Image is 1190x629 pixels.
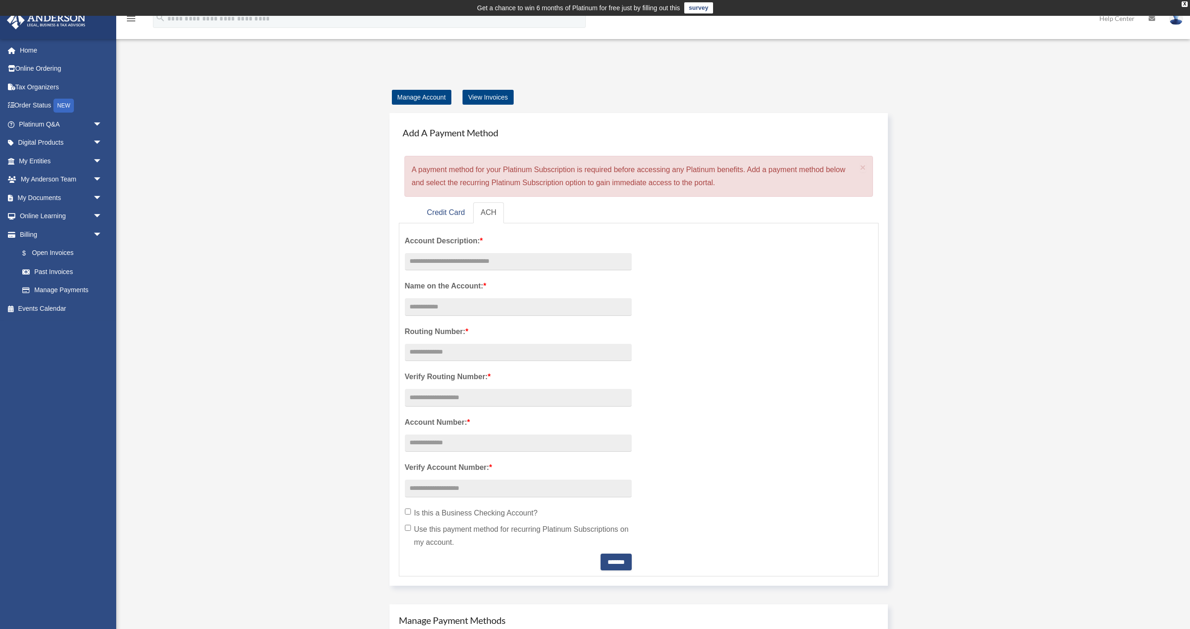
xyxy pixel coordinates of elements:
[405,507,632,520] label: Is this a Business Checking Account?
[7,115,116,134] a: Platinum Q&Aarrow_drop_down
[405,234,632,248] label: Account Description:
[477,2,680,13] div: Get a chance to win 6 months of Platinum for free just by filling out this
[7,299,116,318] a: Events Calendar
[1182,1,1188,7] div: close
[155,13,165,23] i: search
[399,614,879,627] h4: Manage Payment Methods
[7,207,116,226] a: Online Learningarrow_drop_down
[4,11,88,29] img: Anderson Advisors Platinum Portal
[405,325,632,338] label: Routing Number:
[7,134,116,152] a: Digital Productsarrow_drop_down
[93,115,112,134] span: arrow_drop_down
[405,370,632,383] label: Verify Routing Number:
[7,170,116,189] a: My Anderson Teamarrow_drop_down
[860,162,866,173] span: ×
[126,16,137,24] a: menu
[27,248,32,259] span: $
[93,188,112,207] span: arrow_drop_down
[13,281,112,300] a: Manage Payments
[93,225,112,244] span: arrow_drop_down
[405,280,632,293] label: Name on the Account:
[53,99,74,113] div: NEW
[93,170,112,189] span: arrow_drop_down
[405,525,411,531] input: Use this payment method for recurring Platinum Subscriptions on my account.
[7,188,116,207] a: My Documentsarrow_drop_down
[7,152,116,170] a: My Entitiesarrow_drop_down
[93,207,112,226] span: arrow_drop_down
[126,13,137,24] i: menu
[463,90,513,105] a: View Invoices
[405,523,632,549] label: Use this payment method for recurring Platinum Subscriptions on my account.
[405,509,411,515] input: Is this a Business Checking Account?
[392,90,451,105] a: Manage Account
[13,262,116,281] a: Past Invoices
[399,122,879,143] h4: Add A Payment Method
[93,134,112,153] span: arrow_drop_down
[7,78,116,96] a: Tax Organizers
[7,60,116,78] a: Online Ordering
[1169,12,1183,25] img: User Pic
[684,2,713,13] a: survey
[860,162,866,172] button: Close
[405,461,632,474] label: Verify Account Number:
[13,244,116,263] a: $Open Invoices
[7,225,116,244] a: Billingarrow_drop_down
[7,96,116,115] a: Order StatusNEW
[7,41,116,60] a: Home
[419,202,472,223] a: Credit Card
[404,156,873,197] div: A payment method for your Platinum Subscription is required before accessing any Platinum benefit...
[473,202,504,223] a: ACH
[405,416,632,429] label: Account Number:
[93,152,112,171] span: arrow_drop_down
